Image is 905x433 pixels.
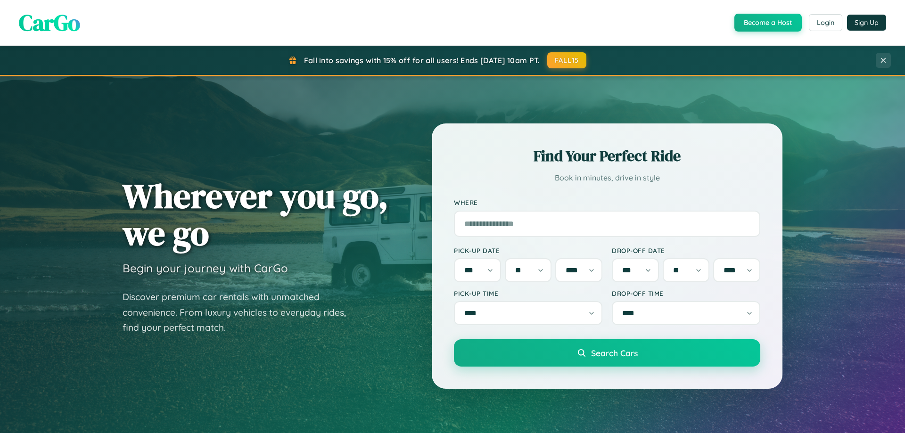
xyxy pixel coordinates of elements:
p: Book in minutes, drive in style [454,171,760,185]
span: Search Cars [591,348,638,358]
label: Where [454,199,760,207]
label: Drop-off Time [612,289,760,297]
p: Discover premium car rentals with unmatched convenience. From luxury vehicles to everyday rides, ... [123,289,358,335]
h2: Find Your Perfect Ride [454,146,760,166]
button: Sign Up [847,15,886,31]
h3: Begin your journey with CarGo [123,261,288,275]
button: Search Cars [454,339,760,367]
label: Drop-off Date [612,246,760,254]
span: Fall into savings with 15% off for all users! Ends [DATE] 10am PT. [304,56,540,65]
label: Pick-up Time [454,289,602,297]
h1: Wherever you go, we go [123,177,388,252]
button: Become a Host [734,14,802,32]
span: CarGo [19,7,80,38]
label: Pick-up Date [454,246,602,254]
button: Login [809,14,842,31]
button: FALL15 [547,52,587,68]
